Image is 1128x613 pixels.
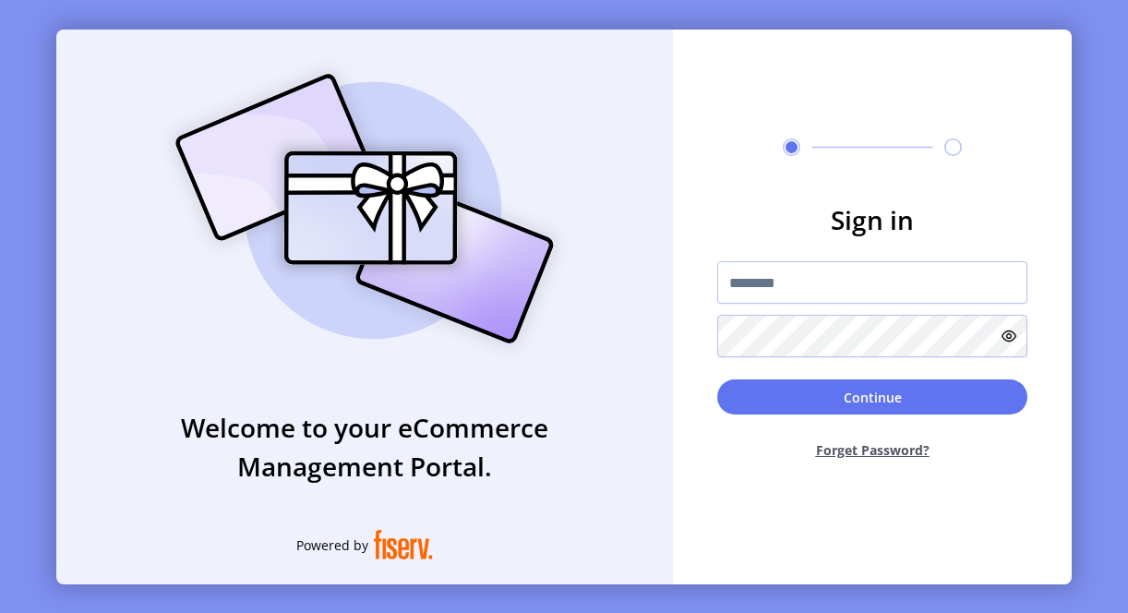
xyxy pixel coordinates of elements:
h3: Sign in [717,200,1027,239]
img: card_Illustration.svg [148,54,582,364]
h3: Welcome to your eCommerce Management Portal. [56,408,673,486]
span: Powered by [296,535,368,555]
button: Continue [717,379,1027,415]
button: Forget Password? [717,426,1027,475]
